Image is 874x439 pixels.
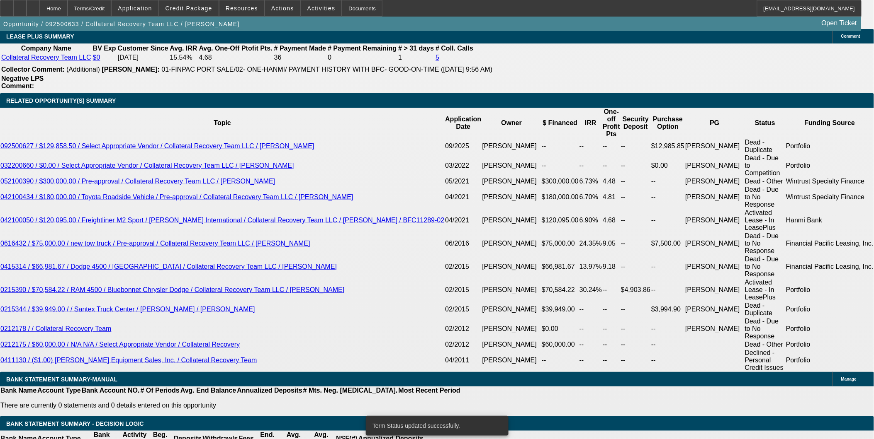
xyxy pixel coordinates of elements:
th: # Of Periods [140,386,180,395]
td: -- [651,349,685,372]
td: 04/2011 [445,349,482,372]
td: Hanmi Bank [786,209,874,232]
th: IRR [579,108,602,138]
td: 04/2021 [445,186,482,209]
td: -- [602,278,621,302]
td: -- [602,138,621,154]
p: There are currently 0 statements and 0 details entered on this opportunity [0,402,460,409]
td: $3,994.90 [651,302,685,317]
th: Purchase Option [651,108,685,138]
div: Term Status updated successfully. [366,416,505,436]
td: [PERSON_NAME] [482,302,541,317]
td: 03/2022 [445,154,482,177]
td: Activated Lease - In LeasePlus [745,209,786,232]
button: Resources [219,0,264,16]
td: 4.81 [602,186,621,209]
a: 0212178 / / Collateral Recovery Team [0,325,111,332]
td: 02/2012 [445,340,482,349]
td: $0.00 [541,317,579,340]
td: $39,949.00 [541,302,579,317]
td: [PERSON_NAME] [482,317,541,340]
button: Activities [301,0,342,16]
td: -- [651,340,685,349]
td: [PERSON_NAME] [482,340,541,349]
td: Portfolio [786,278,874,302]
td: Dead - Due to No Response [745,232,786,255]
td: [PERSON_NAME] [685,138,744,154]
td: -- [579,349,602,372]
td: -- [621,232,651,255]
td: Dead - Due to No Response [745,186,786,209]
td: 05/2021 [445,177,482,186]
td: -- [579,317,602,340]
td: 02/2015 [445,302,482,317]
td: 30.24% [579,278,602,302]
td: [PERSON_NAME] [685,278,744,302]
td: -- [621,255,651,278]
td: -- [651,278,685,302]
td: -- [541,138,579,154]
td: [PERSON_NAME] [482,209,541,232]
td: [PERSON_NAME] [482,278,541,302]
td: -- [602,317,621,340]
b: [PERSON_NAME]: [102,66,160,73]
td: $120,095.00 [541,209,579,232]
td: [PERSON_NAME] [482,154,541,177]
th: Account Type [37,386,81,395]
a: 032200660 / $0.00 / Select Appropriate Vendor / Collateral Recovery Team LLC / [PERSON_NAME] [0,162,294,169]
td: Dead - Due to Competition [745,154,786,177]
a: 0415314 / $66,981.67 / Dodge 4500 / [GEOGRAPHIC_DATA] / Collateral Recovery Team LLC / [PERSON_NAME] [0,263,337,270]
th: PG [685,108,744,138]
th: One-off Profit Pts [602,108,621,138]
td: $300,000.00 [541,177,579,186]
td: -- [579,138,602,154]
td: -- [621,154,651,177]
b: BV Exp [93,45,116,52]
b: # Payment Made [274,45,326,52]
td: -- [621,340,651,349]
td: Activated Lease - In LeasePlus [745,278,786,302]
td: Dead - Other [745,177,786,186]
td: 4.48 [602,177,621,186]
td: $60,000.00 [541,340,579,349]
td: Dead - Duplicate [745,302,786,317]
td: 15.54% [170,53,198,62]
span: RELATED OPPORTUNITY(S) SUMMARY [6,97,116,104]
td: -- [651,177,685,186]
a: 0215390 / $70,584.22 / RAM 4500 / Bluebonnet Chrysler Dodge / Collateral Recovery Team LLC / [PER... [0,286,344,293]
a: Collateral Recovery Team LLC [1,54,91,61]
td: [PERSON_NAME] [685,209,744,232]
span: BANK STATEMENT SUMMARY-MANUAL [6,376,117,383]
b: Negative LPS Comment: [1,75,44,89]
td: -- [621,317,651,340]
td: 36 [274,53,326,62]
td: $0.00 [651,154,685,177]
td: -- [602,349,621,372]
td: [PERSON_NAME] [482,138,541,154]
td: 24.35% [579,232,602,255]
td: [PERSON_NAME] [482,232,541,255]
th: Bank Account NO. [81,386,140,395]
td: 04/2021 [445,209,482,232]
td: -- [621,349,651,372]
td: 6.70% [579,186,602,209]
a: 0411130 / ($1.00) [PERSON_NAME] Equipment Sales, Inc. / Collateral Recovery Team [0,357,257,364]
a: 0215344 / $39,949.00 / / Santex Truck Center / [PERSON_NAME] / [PERSON_NAME] [0,306,255,313]
button: Application [112,0,158,16]
b: Company Name [21,45,71,52]
td: $12,985.85 [651,138,685,154]
a: 042100434 / $180,000.00 / Toyota Roadside Vehicle / Pre-approval / Collateral Recovery Team LLC /... [0,193,353,200]
td: 4.68 [602,209,621,232]
td: Declined - Personal Credit Issues [745,349,786,372]
td: 02/2015 [445,255,482,278]
a: 042100050 / $120,095.00 / Freightliner M2 Sport / [PERSON_NAME] International / Collateral Recove... [0,217,444,224]
td: $75,000.00 [541,232,579,255]
td: -- [621,138,651,154]
td: -- [621,186,651,209]
td: [PERSON_NAME] [685,232,744,255]
td: 13.97% [579,255,602,278]
td: -- [621,177,651,186]
b: Avg. One-Off Ptofit Pts. [199,45,273,52]
td: $66,981.67 [541,255,579,278]
td: $4,903.86 [621,278,651,302]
